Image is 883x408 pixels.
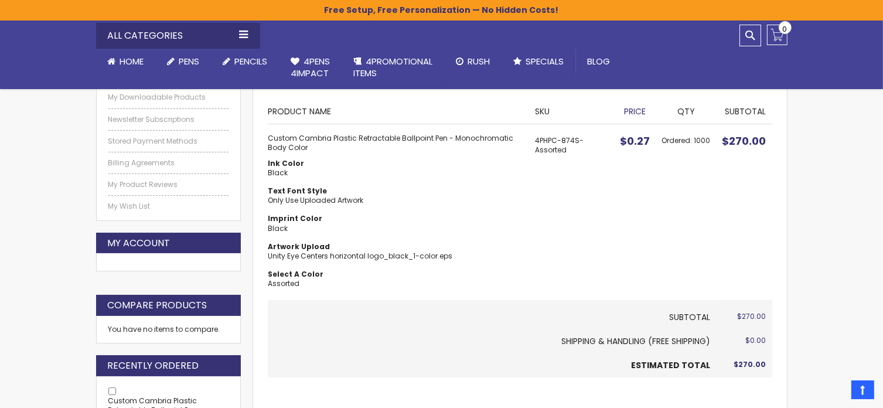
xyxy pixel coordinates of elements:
div: All Categories [96,23,260,49]
a: Stored Payment Methods [108,137,229,146]
th: Subtotal [716,97,772,124]
span: 0 [783,23,787,35]
span: $270.00 [722,134,766,148]
dt: Select A Color [268,270,523,279]
dt: Imprint Color [268,214,523,223]
a: My Downloadable Products [108,93,229,102]
th: Product Name [268,97,529,124]
strong: My Account [108,237,171,250]
span: $0.00 [746,335,766,345]
a: Billing Agreements [108,158,229,168]
a: Top [851,380,874,399]
dd: Assorted [268,279,523,288]
span: Ordered [662,135,694,145]
dd: Only Use Uploaded Artwork [268,196,523,205]
span: Rush [468,55,490,67]
a: Blog [576,49,622,74]
th: Shipping & Handling (FREE SHIPPING) [268,329,716,353]
a: Pens [156,49,212,74]
a: Specials [502,49,576,74]
a: Unity Eye Centers horizontal logo_black_1-color.eps [268,251,452,261]
dd: Black [268,168,523,178]
span: $0.27 [620,134,650,148]
dd: Black [268,224,523,233]
a: Home [96,49,156,74]
span: Specials [526,55,564,67]
span: $270.00 [734,359,766,369]
dt: Ink Color [268,159,523,168]
dt: Artwork Upload [268,242,523,251]
span: Blog [588,55,611,67]
span: 4PROMOTIONAL ITEMS [354,55,433,79]
dt: Text Font Style [268,186,523,196]
a: 0 [767,25,787,45]
strong: Estimated Total [631,359,710,371]
strong: Recently Ordered [108,359,199,372]
th: SKU [529,97,615,124]
th: Price [614,97,656,124]
div: You have no items to compare. [96,316,241,344]
span: $270.00 [738,311,766,321]
td: 4PHPC-874S-Assorted [529,124,615,300]
span: 1000 [694,135,710,145]
a: 4PROMOTIONALITEMS [342,49,445,87]
a: My Wish List [108,202,229,211]
a: Rush [445,49,502,74]
span: Pencils [235,55,268,67]
span: Pens [179,55,200,67]
a: My Product Reviews [108,180,229,189]
a: Newsletter Subscriptions [108,115,229,124]
span: 4Pens 4impact [291,55,330,79]
th: Qty [656,97,716,124]
th: Subtotal [268,300,716,329]
a: 4Pens4impact [279,49,342,87]
strong: Compare Products [108,299,207,312]
strong: Custom Cambria Plastic Retractable Ballpoint Pen - Monochromatic Body Color [268,134,523,152]
a: Pencils [212,49,279,74]
span: Home [120,55,144,67]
